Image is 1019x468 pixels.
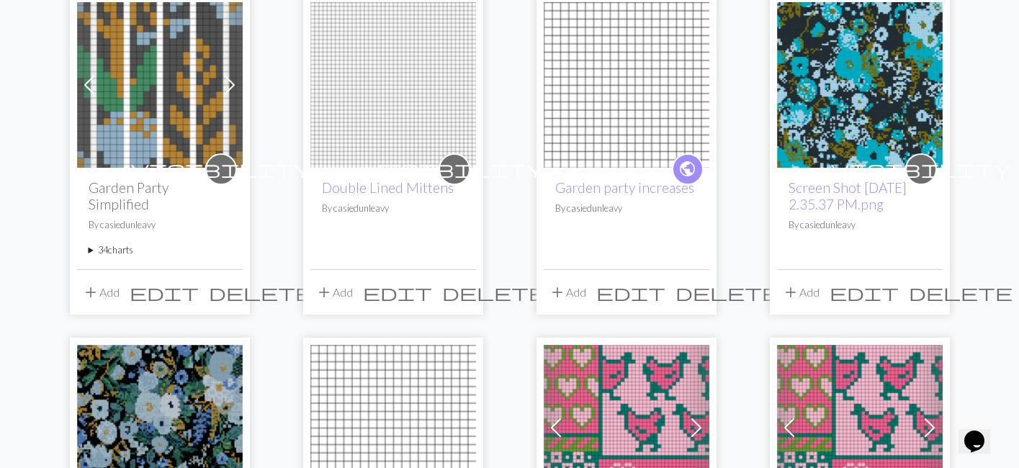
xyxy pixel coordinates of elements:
[310,2,476,168] img: Double Lined Mittens
[322,202,464,215] p: By casiedunleavy
[77,419,243,433] a: Garden Party
[89,243,231,257] summary: 34charts
[89,179,231,212] h2: Garden Party Simplified
[544,279,591,306] button: Add
[830,282,899,302] span: edit
[364,158,544,180] span: visibility
[310,76,476,90] a: Double Lined Mittens
[77,76,243,90] a: Garden Party Simplified
[89,218,231,232] p: By casiedunleavy
[130,282,199,302] span: edit
[204,279,318,306] button: Delete
[131,155,311,184] i: private
[358,279,437,306] button: Edit
[678,155,696,184] i: public
[782,282,799,302] span: add
[596,282,665,302] span: edit
[831,158,1011,180] span: visibility
[322,179,454,196] a: Double Lined Mittens
[544,2,709,168] img: Garden party increases
[831,155,1011,184] i: private
[777,419,943,433] a: fair isle cardi back
[596,284,665,301] i: Edit
[555,202,698,215] p: By casiedunleavy
[789,179,907,212] a: Screen Shot [DATE] 2.35.37 PM.png
[131,158,311,180] span: visibility
[315,282,333,302] span: add
[544,76,709,90] a: Garden party increases
[904,279,1018,306] button: Delete
[544,419,709,433] a: fair isle cardi back
[363,284,432,301] i: Edit
[591,279,670,306] button: Edit
[678,158,696,180] span: public
[830,284,899,301] i: Edit
[959,410,1005,454] iframe: chat widget
[77,2,243,168] img: Garden Party Simplified
[209,282,313,302] span: delete
[672,153,704,185] a: public
[555,179,694,196] a: Garden party increases
[125,279,204,306] button: Edit
[77,279,125,306] button: Add
[310,419,476,433] a: Diamonds and triangles
[442,282,546,302] span: delete
[549,282,566,302] span: add
[789,218,931,232] p: By casiedunleavy
[777,2,943,168] img: four color garden party
[825,279,904,306] button: Edit
[310,279,358,306] button: Add
[130,284,199,301] i: Edit
[675,282,779,302] span: delete
[437,279,551,306] button: Delete
[364,155,544,184] i: private
[777,76,943,90] a: four color garden party
[82,282,99,302] span: add
[777,279,825,306] button: Add
[363,282,432,302] span: edit
[670,279,784,306] button: Delete
[909,282,1013,302] span: delete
